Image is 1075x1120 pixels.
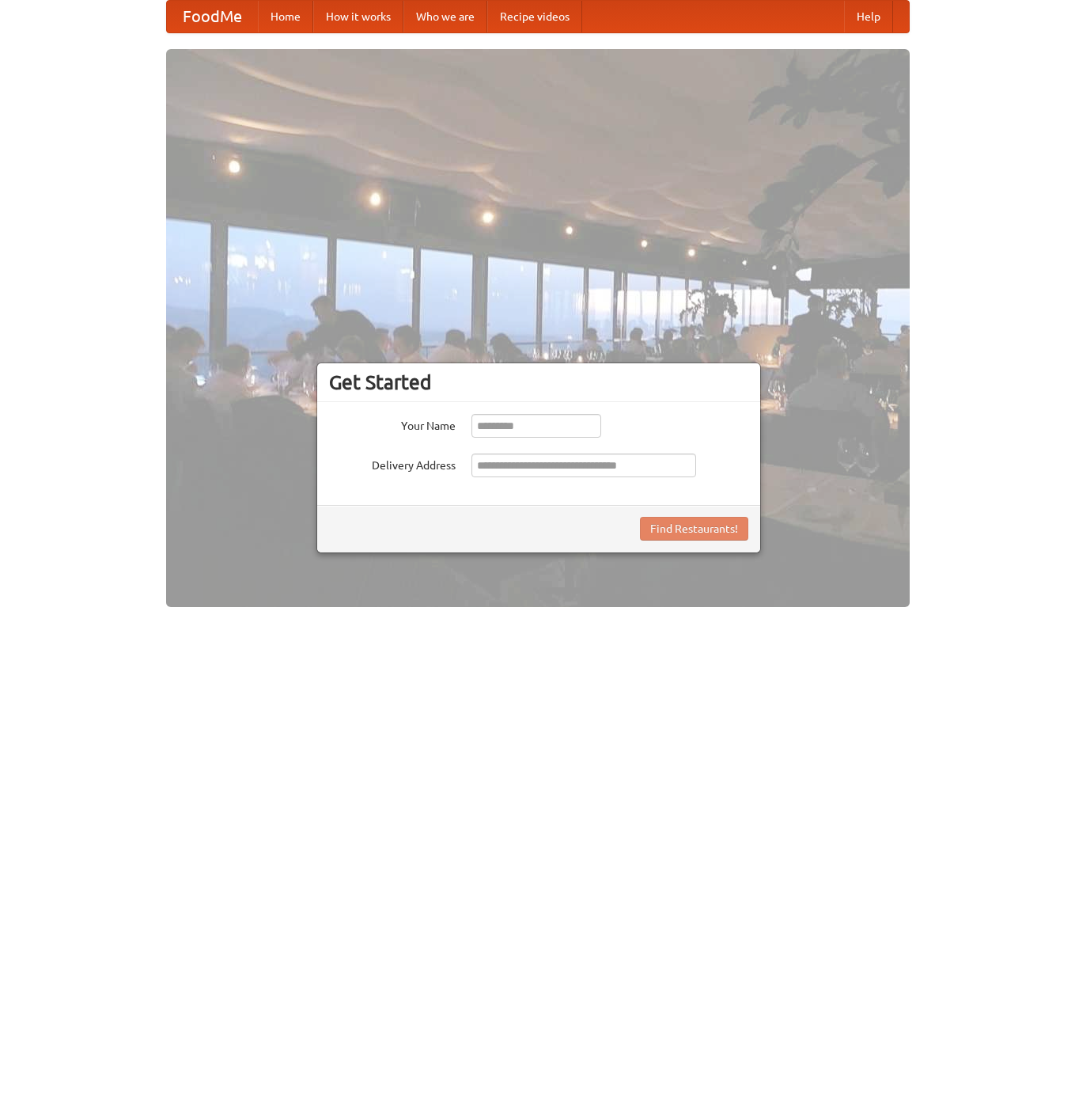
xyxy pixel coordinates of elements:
[844,1,893,32] a: Help
[329,454,456,473] label: Delivery Address
[403,1,487,32] a: Who we are
[329,414,456,434] label: Your Name
[167,1,258,32] a: FoodMe
[258,1,313,32] a: Home
[487,1,582,32] a: Recipe videos
[329,370,748,394] h3: Get Started
[640,517,748,541] button: Find Restaurants!
[313,1,403,32] a: How it works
